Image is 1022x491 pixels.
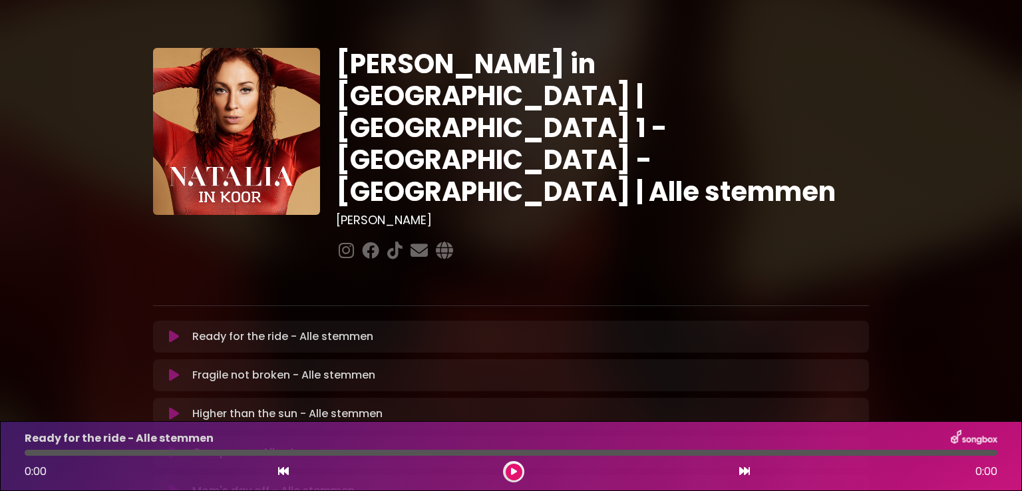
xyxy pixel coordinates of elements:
[336,48,869,208] h1: [PERSON_NAME] in [GEOGRAPHIC_DATA] | [GEOGRAPHIC_DATA] 1 - [GEOGRAPHIC_DATA] - [GEOGRAPHIC_DATA] ...
[153,48,320,215] img: YTVS25JmS9CLUqXqkEhs
[192,367,375,383] p: Fragile not broken - Alle stemmen
[192,329,373,345] p: Ready for the ride - Alle stemmen
[951,430,997,447] img: songbox-logo-white.png
[25,464,47,479] span: 0:00
[192,406,383,422] p: Higher than the sun - Alle stemmen
[975,464,997,480] span: 0:00
[336,213,869,228] h3: [PERSON_NAME]
[25,430,214,446] p: Ready for the ride - Alle stemmen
